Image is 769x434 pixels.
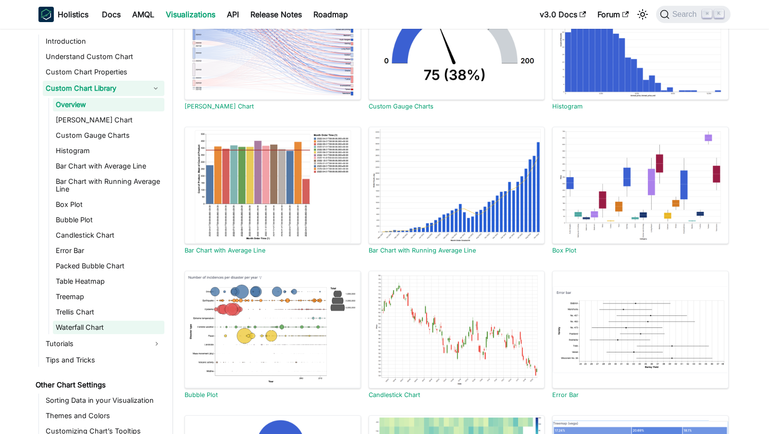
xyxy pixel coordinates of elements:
a: Candlestick Chart [369,391,420,398]
a: Trellis Chart [53,305,164,319]
a: Bar Chart with Average LineBar Chart with Average Line [185,127,361,254]
a: Bubble PlotBubble Plot [185,271,361,398]
a: Box Plot [53,198,164,211]
a: Bar Chart with Running Average Line [53,175,164,196]
a: v3.0 Docs [534,7,592,22]
a: [PERSON_NAME] Chart [185,103,254,110]
a: Histogram [552,103,583,110]
button: Search (Command+K) [656,6,731,23]
a: Docs [96,7,126,22]
a: Treemap [53,290,164,303]
a: Custom Chart Library [43,81,147,96]
a: Bar Chart with Average Line [53,159,164,173]
a: Visualizations [160,7,221,22]
a: Overview [53,98,164,111]
a: Bar Chart with Running Average Line [369,247,476,254]
a: Release Notes [245,7,308,22]
a: Sorting Data in your Visualization [43,394,164,407]
a: Tutorials [43,336,164,351]
a: API [221,7,245,22]
a: Error Bar [552,391,579,398]
a: Introduction [43,35,164,48]
img: Holistics [38,7,54,22]
a: Error Bar [53,244,164,257]
a: Box Plot [552,247,576,254]
kbd: ⌘ [702,10,712,18]
a: Bar Chart with Average Line [185,247,265,254]
a: Understand Custom Chart [43,50,164,63]
b: Holistics [58,9,88,20]
kbd: K [714,10,724,18]
a: AMQL [126,7,160,22]
a: Themes and Colors [43,409,164,422]
a: Roadmap [308,7,354,22]
a: Error BarError Bar [552,271,729,398]
button: Switch between dark and light mode (currently light mode) [635,7,650,22]
nav: Docs sidebar [29,29,173,434]
a: Custom Gauge Charts [369,103,434,110]
button: Collapse sidebar category 'Custom Chart Library' [147,81,164,96]
a: Table Heatmap [53,275,164,288]
a: Other Chart Settings [33,378,164,392]
a: Waterfall Chart [53,321,164,334]
a: Bubble Plot [53,213,164,227]
a: Packed Bubble Chart [53,259,164,273]
a: HolisticsHolistics [38,7,88,22]
a: Custom Gauge Charts [53,129,164,142]
a: Bubble Plot [185,391,218,398]
span: Search [670,10,703,19]
a: Tips and Tricks [43,353,164,367]
a: Histogram [53,144,164,157]
a: Box PlotBox Plot [552,127,729,254]
a: Bar Chart with Running Average LineBar Chart with Running Average Line [369,127,545,254]
a: Forum [592,7,634,22]
a: Candlestick ChartCandlestick Chart [369,271,545,398]
a: Candlestick Chart [53,229,164,242]
a: [PERSON_NAME] Chart [53,113,164,127]
a: Custom Chart Properties [43,65,164,79]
